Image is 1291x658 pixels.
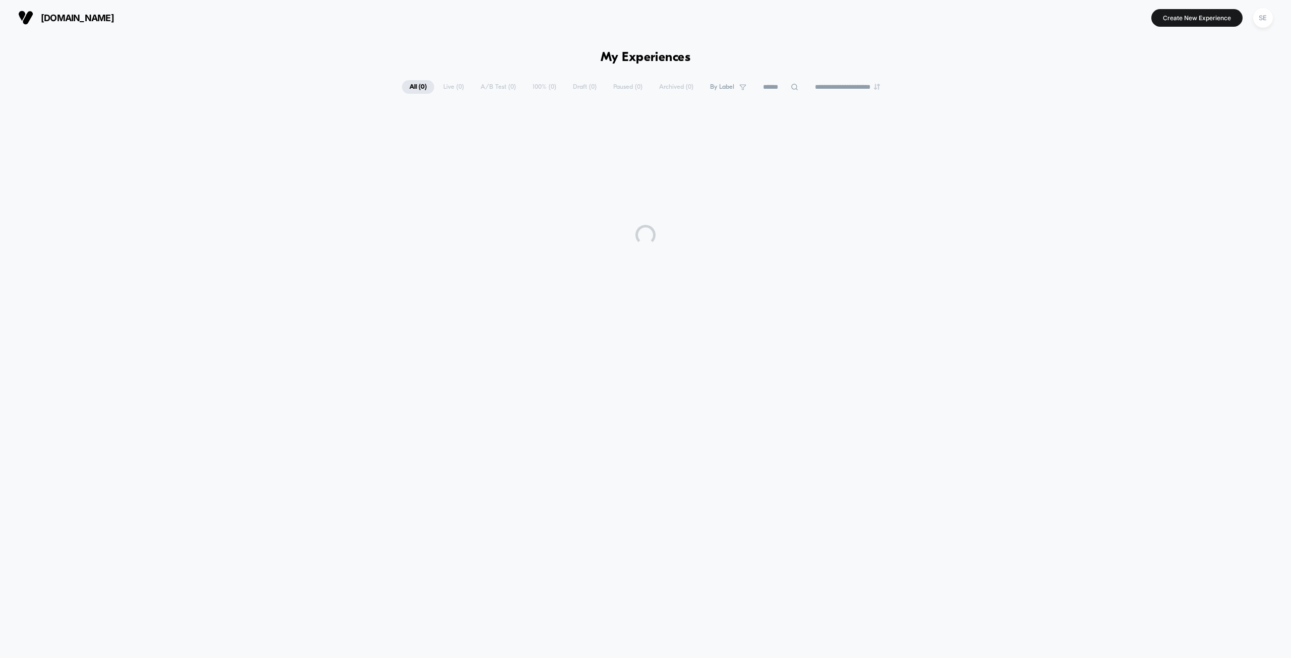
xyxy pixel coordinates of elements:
span: [DOMAIN_NAME] [41,13,114,23]
button: [DOMAIN_NAME] [15,10,117,26]
span: By Label [710,83,734,91]
div: SE [1253,8,1273,28]
button: SE [1250,8,1276,28]
img: end [874,84,880,90]
img: Visually logo [18,10,33,25]
span: All ( 0 ) [402,80,434,94]
h1: My Experiences [601,50,691,65]
button: Create New Experience [1151,9,1243,27]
